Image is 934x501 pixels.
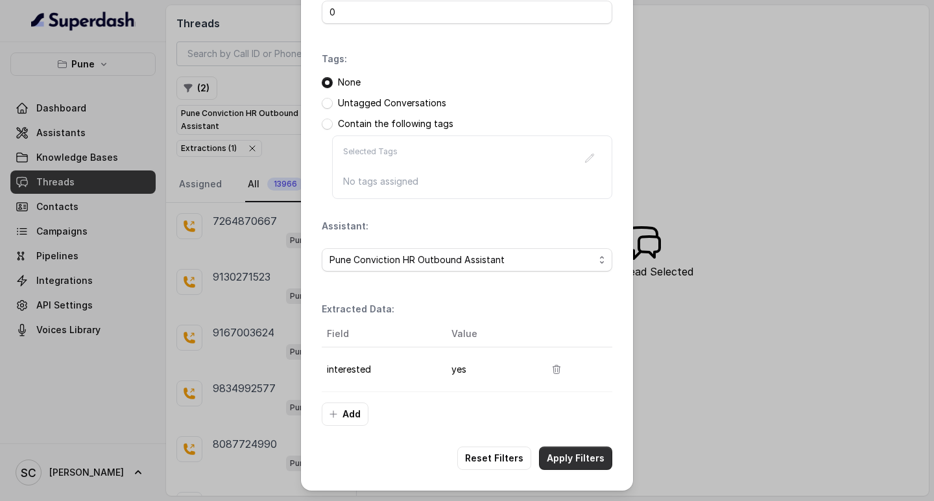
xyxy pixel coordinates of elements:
[441,347,534,392] td: yes
[322,220,368,233] p: Assistant:
[322,402,368,426] button: Add
[441,321,534,347] th: Value
[322,347,441,392] td: interested
[338,117,453,130] p: Contain the following tags
[343,175,601,188] p: No tags assigned
[329,252,594,268] span: Pune Conviction HR Outbound Assistant
[322,248,612,272] button: Pune Conviction HR Outbound Assistant
[322,321,441,347] th: Field
[322,303,394,316] p: Extracted Data:
[539,447,612,470] button: Apply Filters
[322,52,347,65] p: Tags:
[338,76,361,89] p: None
[343,146,398,170] p: Selected Tags
[338,97,446,110] p: Untagged Conversations
[457,447,531,470] button: Reset Filters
